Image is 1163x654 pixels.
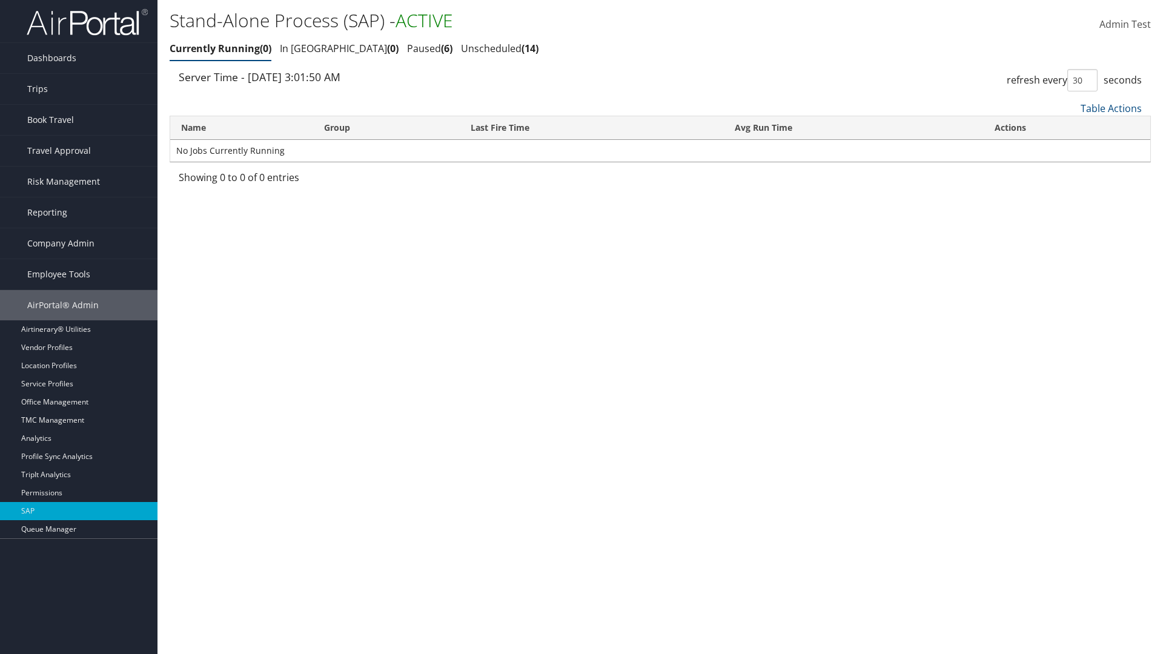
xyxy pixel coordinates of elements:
[27,74,48,104] span: Trips
[170,116,313,140] th: Name: activate to sort column ascending
[313,116,460,140] th: Group: activate to sort column ascending
[27,136,91,166] span: Travel Approval
[387,42,399,55] span: 0
[27,43,76,73] span: Dashboards
[396,8,453,33] span: ACTIVE
[179,69,651,85] div: Server Time - [DATE] 3:01:50 AM
[460,116,724,140] th: Last Fire Time: activate to sort column ascending
[27,167,100,197] span: Risk Management
[280,42,399,55] a: In [GEOGRAPHIC_DATA]0
[27,259,90,289] span: Employee Tools
[1007,73,1067,87] span: refresh every
[27,228,94,259] span: Company Admin
[1099,6,1151,44] a: Admin Test
[1104,73,1142,87] span: seconds
[522,42,538,55] span: 14
[461,42,538,55] a: Unscheduled14
[179,170,406,191] div: Showing 0 to 0 of 0 entries
[441,42,452,55] span: 6
[27,197,67,228] span: Reporting
[407,42,452,55] a: Paused6
[1099,18,1151,31] span: Admin Test
[170,8,824,33] h1: Stand-Alone Process (SAP) -
[170,140,1150,162] td: No Jobs Currently Running
[724,116,984,140] th: Avg Run Time: activate to sort column ascending
[260,42,271,55] span: 0
[984,116,1150,140] th: Actions
[27,105,74,135] span: Book Travel
[1081,102,1142,115] a: Table Actions
[27,8,148,36] img: airportal-logo.png
[27,290,99,320] span: AirPortal® Admin
[170,42,271,55] a: Currently Running0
